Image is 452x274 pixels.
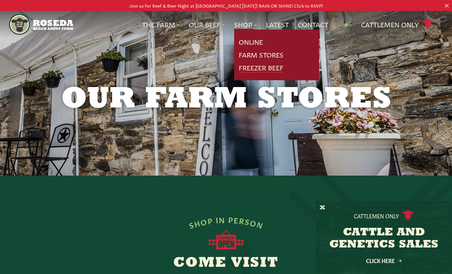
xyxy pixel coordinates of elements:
[238,216,245,225] span: R
[142,20,180,30] a: The Farm
[189,20,225,30] a: Our Beef
[188,215,265,230] div: SHOP IN PERSON
[298,20,328,30] a: Contact
[206,216,213,225] span: P
[325,227,443,251] h3: CATTLE AND GENETICS SALES
[239,50,283,60] a: Farm Stores
[239,37,263,47] a: Online
[81,256,372,271] h2: Come Visit
[23,2,430,9] p: Join us for Beef & Beer Night at [GEOGRAPHIC_DATA] [DATE]! RAIN OR SHINE! Click to RSVP!
[234,20,257,30] a: Shop
[266,20,289,30] a: Latest
[9,11,443,38] nav: Main Navigation
[219,215,225,224] span: N
[244,217,250,226] span: S
[9,14,74,35] img: https://roseda.com/wp-content/uploads/2021/05/roseda-25-header.png
[256,220,264,229] span: N
[215,215,219,224] span: I
[188,220,195,229] span: S
[32,85,420,115] h1: Our Farm Stores
[361,18,434,31] a: Cattlemen Only
[239,63,283,73] a: Freezer Beef
[228,215,233,224] span: P
[354,212,399,220] p: Cattlemen Only
[320,204,325,212] button: X
[402,210,414,221] img: cattle-icon.svg
[249,218,258,227] span: O
[193,218,201,228] span: H
[233,215,239,224] span: E
[350,258,418,263] a: Click Here
[199,216,208,226] span: O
